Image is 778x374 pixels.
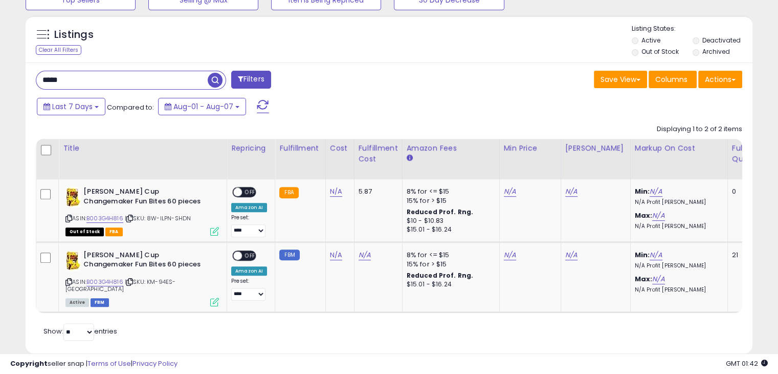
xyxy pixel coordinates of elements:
a: Terms of Use [87,359,131,368]
a: N/A [330,186,342,197]
strong: Copyright [10,359,48,368]
div: $10 - $10.83 [407,217,492,225]
a: N/A [652,274,664,284]
b: Max: [635,211,653,220]
div: [PERSON_NAME] [565,143,626,154]
span: OFF [242,188,258,197]
div: $15.01 - $16.24 [407,280,492,289]
span: Columns [655,74,687,85]
div: 5.87 [359,187,394,196]
h5: Listings [54,28,94,42]
a: N/A [359,250,371,260]
button: Last 7 Days [37,98,105,115]
span: Aug-01 - Aug-07 [173,101,233,112]
div: 8% for <= $15 [407,251,492,260]
b: Min: [635,186,650,196]
div: seller snap | | [10,359,177,369]
label: Active [641,36,660,45]
div: Title [63,143,223,154]
b: [PERSON_NAME] Cup Changemaker Fun Bites 60 pieces [83,187,208,209]
div: 15% for > $15 [407,196,492,205]
div: 21 [732,251,764,260]
a: N/A [565,186,577,197]
span: FBA [105,227,123,236]
label: Deactivated [702,36,740,45]
button: Save View [594,71,647,88]
a: N/A [504,186,516,197]
img: 51XYaTI8i8L._SL40_.jpg [65,187,81,207]
span: All listings that are currently out of stock and unavailable for purchase on Amazon [65,227,104,236]
th: The percentage added to the cost of goods (COGS) that forms the calculator for Min & Max prices. [630,139,727,179]
div: Min Price [504,143,557,154]
div: ASIN: [65,187,219,235]
div: Cost [330,143,350,154]
span: Last 7 Days [52,101,93,112]
a: N/A [565,250,577,260]
a: B003G4H816 [86,214,123,223]
b: Max: [635,274,653,284]
div: 8% for <= $15 [407,187,492,196]
div: Amazon AI [231,203,267,212]
p: N/A Profit [PERSON_NAME] [635,262,720,269]
img: 51XYaTI8i8L._SL40_.jpg [65,251,81,271]
span: Show: entries [43,326,117,336]
p: Listing States: [632,24,752,34]
div: 15% for > $15 [407,260,492,269]
p: N/A Profit [PERSON_NAME] [635,223,720,230]
label: Out of Stock [641,47,679,56]
a: N/A [504,250,516,260]
span: OFF [242,251,258,260]
div: $15.01 - $16.24 [407,225,492,234]
div: ASIN: [65,251,219,305]
a: B003G4H816 [86,278,123,286]
p: N/A Profit [PERSON_NAME] [635,199,720,206]
a: N/A [650,250,662,260]
div: Preset: [231,214,267,237]
a: N/A [330,250,342,260]
div: Fulfillable Quantity [732,143,767,164]
span: | SKU: 8W-ILPN-SHDN [125,214,191,222]
div: Amazon Fees [407,143,495,154]
button: Columns [649,71,697,88]
b: Min: [635,250,650,260]
div: Fulfillment Cost [359,143,398,164]
small: FBA [279,187,298,198]
span: 2025-08-15 01:42 GMT [726,359,768,368]
b: Reduced Prof. Rng. [407,271,474,280]
p: N/A Profit [PERSON_NAME] [635,286,720,294]
div: Amazon AI [231,266,267,276]
div: Fulfillment [279,143,321,154]
small: Amazon Fees. [407,154,413,163]
span: FBM [91,298,109,307]
div: Displaying 1 to 2 of 2 items [657,124,742,134]
button: Filters [231,71,271,89]
div: 0 [732,187,764,196]
a: Privacy Policy [132,359,177,368]
label: Archived [702,47,729,56]
span: All listings currently available for purchase on Amazon [65,298,89,307]
div: Repricing [231,143,271,154]
b: [PERSON_NAME] Cup Changemaker Fun Bites 60 pieces [83,251,208,272]
span: | SKU: KM-94ES-[GEOGRAPHIC_DATA] [65,278,175,293]
a: N/A [650,186,662,197]
span: Compared to: [107,102,154,112]
button: Actions [698,71,742,88]
b: Reduced Prof. Rng. [407,207,474,216]
div: Clear All Filters [36,45,81,55]
div: Preset: [231,278,267,301]
small: FBM [279,250,299,260]
a: N/A [652,211,664,221]
button: Aug-01 - Aug-07 [158,98,246,115]
div: Markup on Cost [635,143,723,154]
